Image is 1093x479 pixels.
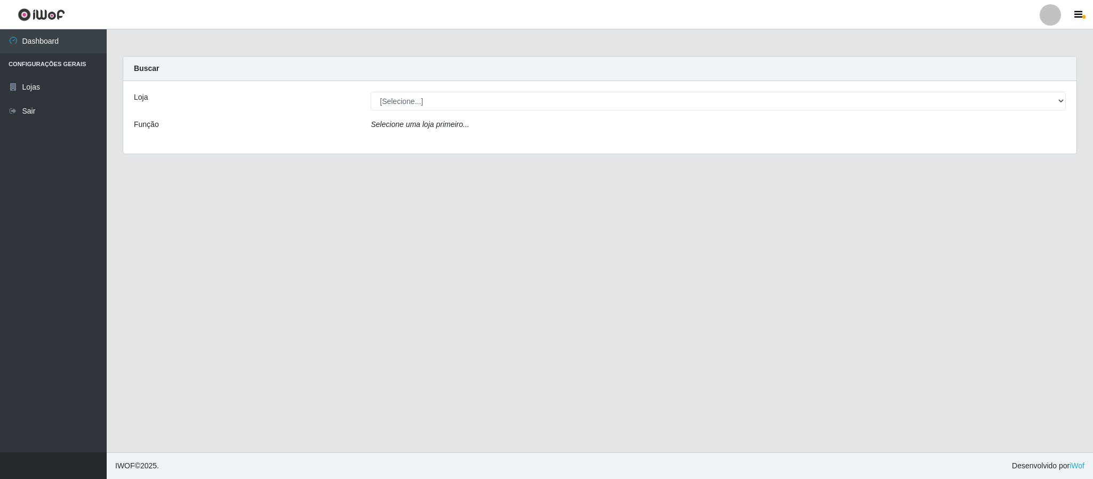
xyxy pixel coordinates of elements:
[371,120,469,129] i: Selecione uma loja primeiro...
[1012,460,1084,472] span: Desenvolvido por
[115,461,135,470] span: IWOF
[18,8,65,21] img: CoreUI Logo
[134,119,159,130] label: Função
[115,460,159,472] span: © 2025 .
[134,92,148,103] label: Loja
[1070,461,1084,470] a: iWof
[134,64,159,73] strong: Buscar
